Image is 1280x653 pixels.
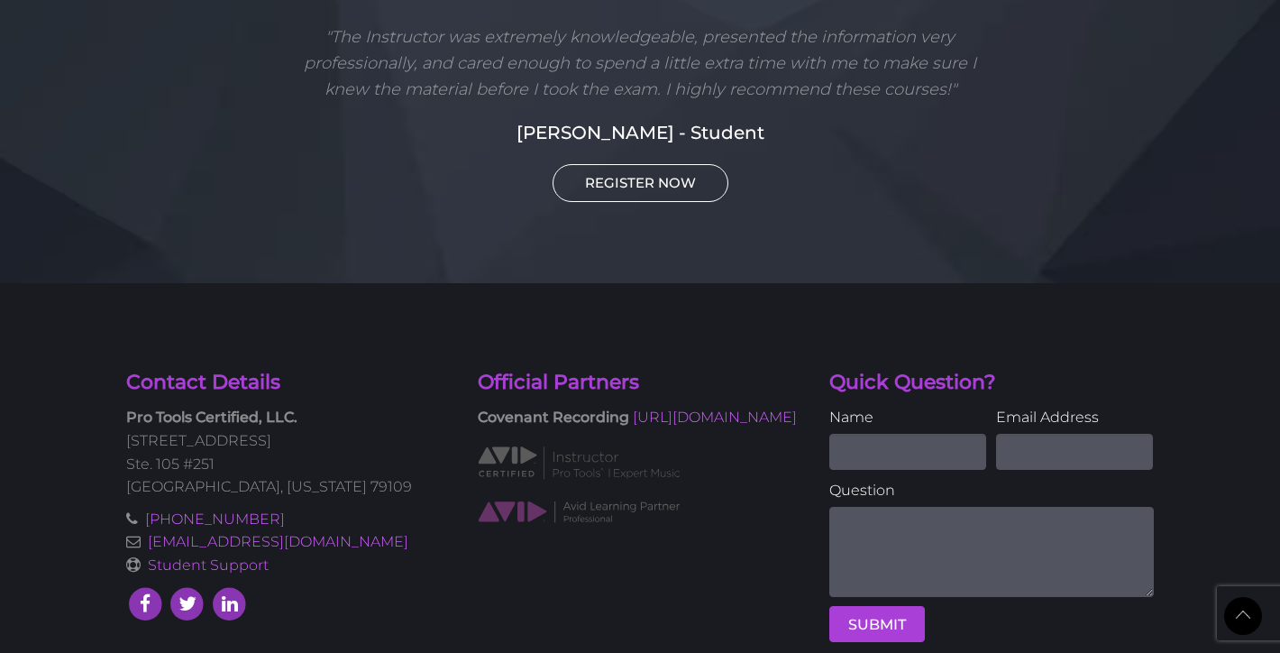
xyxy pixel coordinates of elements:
[478,409,629,426] strong: Covenant Recording
[829,606,925,642] button: SUBMIT
[1224,597,1262,635] a: Back to Top
[148,533,408,550] a: [EMAIL_ADDRESS][DOMAIN_NAME]
[148,556,269,574] a: Student Support
[145,510,285,528] a: [PHONE_NUMBER]
[280,24,1000,102] p: "The Instructor was extremely knowledgeable, presented the information very professionally, and c...
[478,369,802,397] h4: Official Partners
[478,500,681,524] img: AVID Learning Partner classification logo
[553,164,728,202] a: REGISTER NOW
[829,406,986,429] label: Name
[126,119,1154,146] h5: [PERSON_NAME] - Student
[478,444,681,482] img: AVID Expert Instructor classification logo
[126,409,297,426] strong: Pro Tools Certified, LLC.
[829,479,1154,502] label: Question
[633,409,797,426] a: [URL][DOMAIN_NAME]
[126,369,451,397] h4: Contact Details
[126,406,451,498] p: [STREET_ADDRESS] Ste. 105 #251 [GEOGRAPHIC_DATA], [US_STATE] 79109
[829,369,1154,397] h4: Quick Question?
[996,406,1153,429] label: Email Address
